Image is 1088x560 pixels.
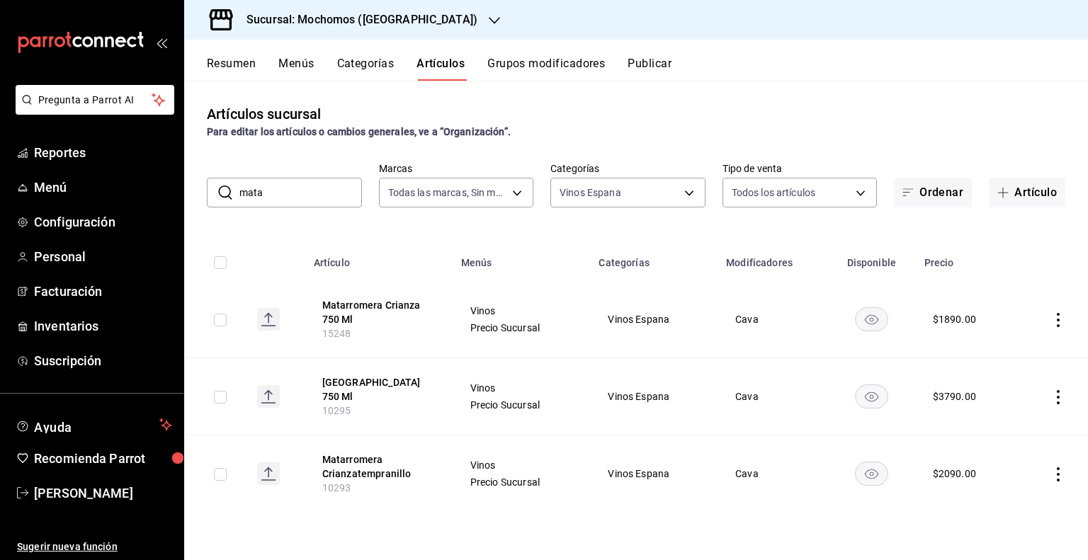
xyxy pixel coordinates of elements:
[207,103,321,125] div: Artículos sucursal
[34,416,154,433] span: Ayuda
[916,236,1017,281] th: Precio
[470,460,573,470] span: Vinos
[34,282,172,301] span: Facturación
[453,236,591,281] th: Menús
[827,236,916,281] th: Disponible
[470,477,573,487] span: Precio Sucursal
[322,405,351,416] span: 10295
[207,57,256,81] button: Resumen
[235,11,477,28] h3: Sucursal: Mochomos ([GEOGRAPHIC_DATA])
[322,482,351,493] span: 10293
[34,484,172,503] span: [PERSON_NAME]
[855,384,888,408] button: availability-product
[735,392,810,401] span: Cava
[207,126,511,137] strong: Para editar los artículos o cambios generales, ve a “Organización”.
[718,236,827,281] th: Modificadores
[379,164,534,173] label: Marcas
[732,185,816,200] span: Todos los artículos
[239,178,362,207] input: Buscar artículo
[1051,390,1065,404] button: actions
[933,389,976,404] div: $ 3790.00
[34,247,172,266] span: Personal
[855,307,888,331] button: availability-product
[933,467,976,481] div: $ 2090.00
[337,57,395,81] button: Categorías
[34,212,172,232] span: Configuración
[855,462,888,486] button: availability-product
[628,57,671,81] button: Publicar
[322,452,436,481] button: edit-product-location
[16,85,174,115] button: Pregunta a Parrot AI
[278,57,314,81] button: Menús
[735,469,810,479] span: Cava
[10,103,174,118] a: Pregunta a Parrot AI
[894,178,972,207] button: Ordenar
[933,312,976,326] div: $ 1890.00
[735,314,810,324] span: Cava
[34,178,172,197] span: Menú
[416,57,465,81] button: Artículos
[34,351,172,370] span: Suscripción
[608,314,700,324] span: Vinos Espana
[38,93,152,108] span: Pregunta a Parrot AI
[722,164,878,173] label: Tipo de venta
[1051,313,1065,327] button: actions
[989,178,1065,207] button: Artículo
[470,306,573,316] span: Vinos
[207,57,1088,81] div: navigation tabs
[322,328,351,339] span: 15248
[590,236,718,281] th: Categorías
[560,185,621,200] span: Vinos Espana
[608,392,700,401] span: Vinos Espana
[34,143,172,162] span: Reportes
[608,469,700,479] span: Vinos Espana
[17,539,172,554] span: Sugerir nueva función
[322,375,436,404] button: edit-product-location
[322,298,436,326] button: edit-product-location
[34,316,172,336] span: Inventarios
[1051,467,1065,481] button: actions
[388,185,508,200] span: Todas las marcas, Sin marca
[550,164,705,173] label: Categorías
[34,449,172,468] span: Recomienda Parrot
[487,57,605,81] button: Grupos modificadores
[305,236,453,281] th: Artículo
[156,37,167,48] button: open_drawer_menu
[470,323,573,333] span: Precio Sucursal
[470,400,573,410] span: Precio Sucursal
[470,383,573,393] span: Vinos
